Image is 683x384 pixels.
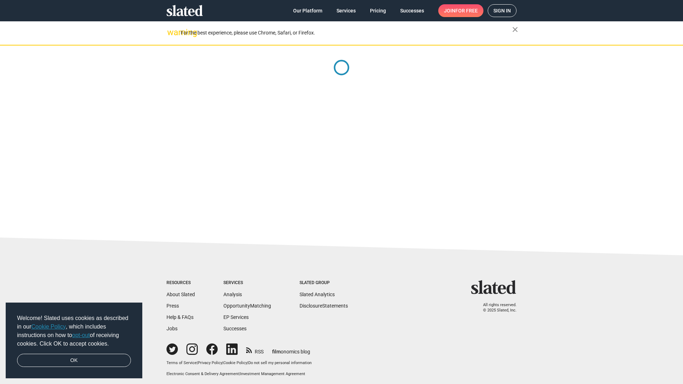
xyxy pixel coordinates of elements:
[488,4,517,17] a: Sign in
[17,354,131,367] a: dismiss cookie message
[222,361,223,365] span: |
[364,4,392,17] a: Pricing
[223,361,247,365] a: Cookie Policy
[287,4,328,17] a: Our Platform
[31,324,66,330] a: Cookie Policy
[272,343,310,355] a: filmonomics blog
[166,292,195,297] a: About Slated
[223,280,271,286] div: Services
[337,4,356,17] span: Services
[239,372,240,376] span: |
[166,303,179,309] a: Press
[223,292,242,297] a: Analysis
[395,4,430,17] a: Successes
[167,28,176,37] mat-icon: warning
[493,5,511,17] span: Sign in
[246,344,264,355] a: RSS
[300,303,348,309] a: DisclosureStatements
[300,292,335,297] a: Slated Analytics
[455,4,478,17] span: for free
[476,303,517,313] p: All rights reserved. © 2025 Slated, Inc.
[240,372,305,376] a: Investment Management Agreement
[370,4,386,17] span: Pricing
[511,25,519,34] mat-icon: close
[166,326,178,331] a: Jobs
[181,28,512,38] div: For the best experience, please use Chrome, Safari, or Firefox.
[300,280,348,286] div: Slated Group
[166,280,195,286] div: Resources
[17,314,131,348] span: Welcome! Slated uses cookies as described in our , which includes instructions on how to of recei...
[248,361,312,366] button: Do not sell my personal information
[166,361,197,365] a: Terms of Service
[272,349,281,354] span: film
[223,326,247,331] a: Successes
[72,332,90,338] a: opt-out
[197,361,198,365] span: |
[400,4,424,17] span: Successes
[293,4,322,17] span: Our Platform
[166,372,239,376] a: Electronic Consent & Delivery Agreement
[223,303,271,309] a: OpportunityMatching
[247,361,248,365] span: |
[438,4,483,17] a: Joinfor free
[331,4,361,17] a: Services
[223,314,249,320] a: EP Services
[444,4,478,17] span: Join
[166,314,194,320] a: Help & FAQs
[198,361,222,365] a: Privacy Policy
[6,303,142,379] div: cookieconsent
